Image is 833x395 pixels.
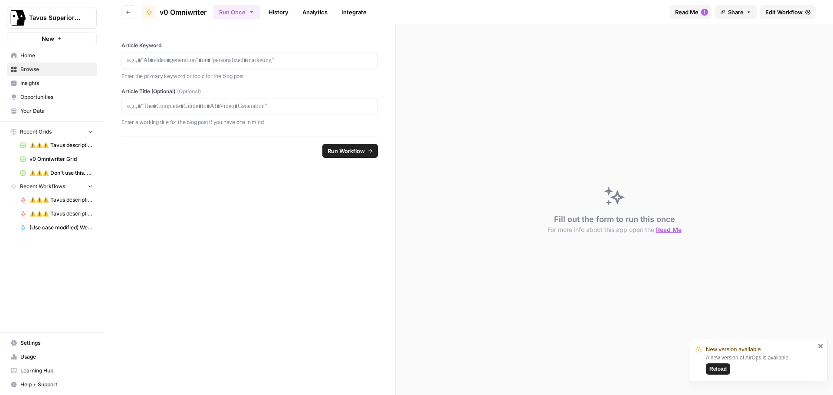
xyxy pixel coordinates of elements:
[20,52,93,59] span: Home
[706,363,730,375] button: Reload
[20,381,93,388] span: Help + Support
[30,224,93,232] span: (Use case modified) Webflow Mini blog writer v4 (1.2k-2k words)
[121,72,378,81] p: Enter the primary keyword or topic for the blog post
[548,213,682,234] div: Fill out the form to run this once
[16,193,97,207] a: ⚠️⚠️⚠️ Tavus description updater WIP
[42,34,54,43] span: New
[20,79,93,87] span: Insights
[121,88,378,95] label: Article Title (Optional)
[7,378,97,392] button: Help + Support
[7,7,97,29] button: Workspace: Tavus Superiority
[263,5,294,19] a: History
[213,5,260,20] button: Run Once
[728,8,744,16] span: Share
[160,7,207,17] span: v0 Omniwriter
[20,367,93,375] span: Learning Hub
[16,152,97,166] a: v0 Omniwriter Grid
[10,10,26,26] img: Tavus Superiority Logo
[706,345,761,354] span: New version available
[142,5,207,19] a: v0 Omniwriter
[30,155,93,163] span: v0 Omniwriter Grid
[7,180,97,193] button: Recent Workflows
[7,350,97,364] a: Usage
[7,364,97,378] a: Learning Hub
[20,93,93,101] span: Opportunities
[7,76,97,90] a: Insights
[16,221,97,235] a: (Use case modified) Webflow Mini blog writer v4 (1.2k-2k words)
[336,5,372,19] a: Integrate
[818,343,824,349] button: close
[715,5,757,19] button: Share
[16,166,97,180] a: ⚠️⚠️⚠️ Don't use this. Grid
[328,147,365,155] span: Run Workflow
[20,339,93,347] span: Settings
[7,336,97,350] a: Settings
[7,104,97,118] a: Your Data
[30,169,93,177] span: ⚠️⚠️⚠️ Don't use this. Grid
[670,5,712,19] button: Read Me
[20,107,93,115] span: Your Data
[30,210,93,218] span: ⚠️⚠️⚠️ Tavus description updater (ACTIVE)
[16,207,97,221] a: ⚠️⚠️⚠️ Tavus description updater (ACTIVE)
[30,141,93,149] span: ⚠️⚠️⚠️ Tavus description updater (ACTIVE) Grid
[121,118,378,127] p: Enter a working title for the blog post if you have one in mind
[121,42,378,49] label: Article Keyword
[7,32,97,45] button: New
[765,8,803,16] span: Edit Workflow
[20,65,93,73] span: Browse
[16,138,97,152] a: ⚠️⚠️⚠️ Tavus description updater (ACTIVE) Grid
[7,90,97,104] a: Opportunities
[20,128,52,136] span: Recent Grids
[30,196,93,204] span: ⚠️⚠️⚠️ Tavus description updater WIP
[548,225,682,234] button: For more info about this app open the Read Me
[297,5,333,19] a: Analytics
[177,88,201,95] span: (Optional)
[7,62,97,76] a: Browse
[706,354,815,375] div: A new version of AirOps is available.
[709,365,727,373] span: Reload
[675,8,699,16] span: Read Me
[656,226,682,233] span: Read Me
[20,183,65,190] span: Recent Workflows
[29,13,82,22] span: Tavus Superiority
[20,353,93,361] span: Usage
[760,5,816,19] a: Edit Workflow
[322,144,378,158] button: Run Workflow
[7,49,97,62] a: Home
[7,125,97,138] button: Recent Grids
